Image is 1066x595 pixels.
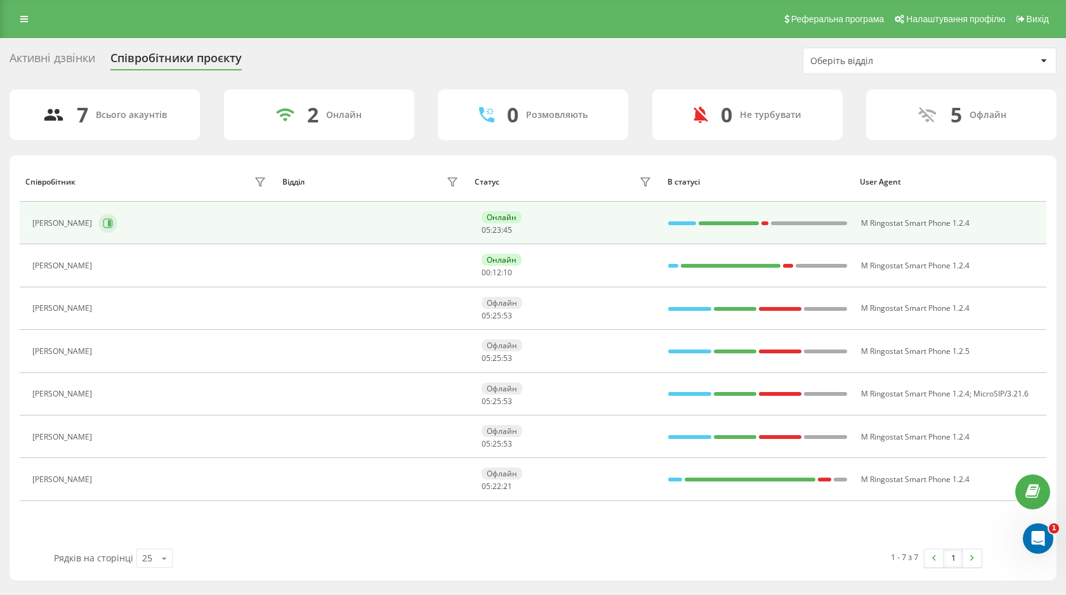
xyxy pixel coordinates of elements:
[110,51,242,71] div: Співробітники проєкту
[492,310,501,321] span: 25
[1023,523,1053,554] iframe: Intercom live chat
[721,103,732,127] div: 0
[54,552,133,564] span: Рядків на сторінці
[326,110,362,121] div: Онлайн
[492,353,501,363] span: 25
[32,389,95,398] div: [PERSON_NAME]
[482,482,512,491] div: : :
[740,110,801,121] div: Не турбувати
[492,438,501,449] span: 25
[482,311,512,320] div: : :
[32,261,95,270] div: [PERSON_NAME]
[503,310,512,321] span: 53
[944,549,963,567] a: 1
[482,383,522,395] div: Офлайн
[1049,523,1059,533] span: 1
[861,260,970,271] span: M Ringostat Smart Phone 1.2.4
[482,225,490,235] span: 05
[482,226,512,235] div: : :
[861,303,970,313] span: M Ringostat Smart Phone 1.2.4
[482,211,522,223] div: Онлайн
[96,110,167,121] div: Всього акаунтів
[1027,14,1049,24] span: Вихід
[482,425,522,437] div: Офлайн
[503,438,512,449] span: 53
[482,354,512,363] div: : :
[482,254,522,266] div: Онлайн
[810,56,962,67] div: Оберіть відділ
[861,218,970,228] span: M Ringostat Smart Phone 1.2.4
[860,178,1041,186] div: User Agent
[507,103,518,127] div: 0
[492,396,501,407] span: 25
[32,433,95,441] div: [PERSON_NAME]
[503,481,512,492] span: 21
[891,551,918,563] div: 1 - 7 з 7
[32,475,95,484] div: [PERSON_NAME]
[951,103,962,127] div: 5
[482,353,490,363] span: 05
[482,310,490,321] span: 05
[482,268,512,277] div: : :
[282,178,305,186] div: Відділ
[482,396,490,407] span: 05
[25,178,76,186] div: Співробітник
[482,438,490,449] span: 05
[492,267,501,278] span: 12
[142,552,152,565] div: 25
[77,103,88,127] div: 7
[503,396,512,407] span: 53
[482,267,490,278] span: 00
[482,297,522,309] div: Офлайн
[482,339,522,351] div: Офлайн
[482,440,512,448] div: : :
[791,14,885,24] span: Реферальна програма
[492,225,501,235] span: 23
[861,474,970,485] span: M Ringostat Smart Phone 1.2.4
[32,347,95,356] div: [PERSON_NAME]
[503,353,512,363] span: 53
[32,219,95,228] div: [PERSON_NAME]
[492,481,501,492] span: 22
[973,388,1029,399] span: MicroSIP/3.21.6
[861,388,970,399] span: M Ringostat Smart Phone 1.2.4
[307,103,319,127] div: 2
[906,14,1005,24] span: Налаштування профілю
[482,468,522,480] div: Офлайн
[861,431,970,442] span: M Ringostat Smart Phone 1.2.4
[10,51,95,71] div: Активні дзвінки
[482,397,512,406] div: : :
[475,178,499,186] div: Статус
[668,178,848,186] div: В статусі
[503,225,512,235] span: 45
[861,346,970,356] span: M Ringostat Smart Phone 1.2.5
[526,110,588,121] div: Розмовляють
[482,481,490,492] span: 05
[32,304,95,313] div: [PERSON_NAME]
[970,110,1006,121] div: Офлайн
[503,267,512,278] span: 10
